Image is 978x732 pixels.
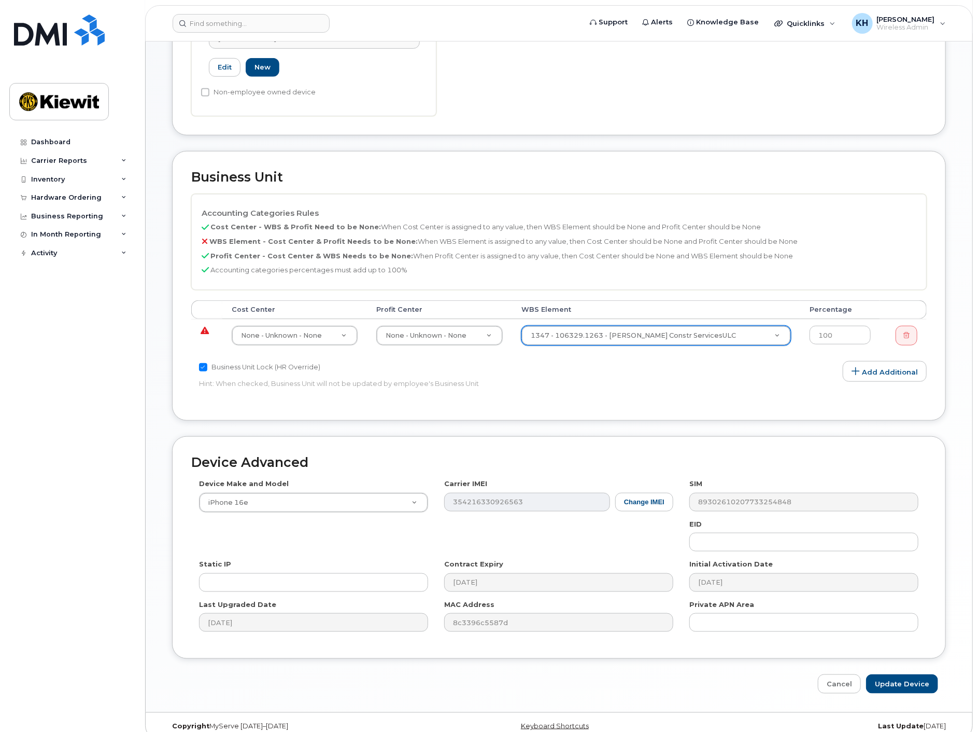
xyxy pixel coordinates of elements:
[199,600,276,610] label: Last Upgraded Date
[787,19,825,27] span: Quicklinks
[680,12,766,33] a: Knowledge Base
[866,674,938,694] input: Update Device
[689,559,773,569] label: Initial Activation Date
[767,13,843,34] div: Quicklinks
[202,237,916,246] p: When WBS Element is assigned to any value, then Cost Center should be None and Profit Center shou...
[444,559,503,569] label: Contract Expiry
[689,600,754,610] label: Private APN Area
[241,332,322,339] span: None - Unknown - None
[164,722,428,730] div: MyServe [DATE]–[DATE]
[877,15,935,23] span: [PERSON_NAME]
[209,58,240,77] a: Edit
[818,674,861,694] a: Cancel
[201,330,209,331] i: WBS Element - Cost Center & Profit Needs to be None
[651,17,673,27] span: Alerts
[202,251,916,261] p: When Profit Center is assigned to any value, then Cost Center should be None and WBS Element shou...
[856,17,869,30] span: KH
[878,722,924,730] strong: Last Update
[172,722,209,730] strong: Copyright
[232,326,357,345] a: None - Unknown - None
[202,498,248,507] span: iPhone 16e
[689,519,702,529] label: EID
[202,265,916,275] p: Accounting categories percentages must add up to 100%
[877,23,935,32] span: Wireless Admin
[444,600,494,610] label: MAC Address
[202,209,916,218] h4: Accounting Categories Rules
[199,559,231,569] label: Static IP
[531,332,736,339] span: 1347 - 106329.1263 - Kiewit Constr ServicesULC
[202,222,916,232] p: When Cost Center is assigned to any value, then WBS Element should be None and Profit Center shou...
[800,300,880,319] th: Percentage
[583,12,635,33] a: Support
[845,13,953,34] div: Kyla Habberfield
[367,300,512,319] th: Profit Center
[377,326,502,345] a: None - Unknown - None
[512,300,801,319] th: WBS Element
[222,300,367,319] th: Cost Center
[209,237,418,245] b: WBS Element - Cost Center & Profit Needs to be None:
[246,58,279,77] a: New
[191,455,927,470] h2: Device Advanced
[933,687,970,724] iframe: Messenger Launcher
[201,86,316,99] label: Non-employee owned device
[615,493,673,512] button: Change IMEI
[210,252,413,260] b: Profit Center - Cost Center & WBS Needs to be None:
[191,170,927,185] h2: Business Unit
[201,88,209,96] input: Non-employee owned device
[199,363,207,371] input: Business Unit Lock (HR Override)
[210,223,381,231] b: Cost Center - WBS & Profit Need to be None:
[522,326,791,345] a: 1347 - 106329.1263 - [PERSON_NAME] Constr ServicesULC
[199,379,673,389] p: Hint: When checked, Business Unit will not be updated by employee's Business Unit
[843,361,927,382] a: Add Additional
[444,479,487,489] label: Carrier IMEI
[635,12,680,33] a: Alerts
[200,493,428,512] a: iPhone 16e
[199,361,320,374] label: Business Unit Lock (HR Override)
[521,722,589,730] a: Keyboard Shortcuts
[199,479,289,489] label: Device Make and Model
[173,14,330,33] input: Find something...
[690,722,954,730] div: [DATE]
[599,17,628,27] span: Support
[696,17,759,27] span: Knowledge Base
[386,332,466,339] span: None - Unknown - None
[689,479,702,489] label: SIM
